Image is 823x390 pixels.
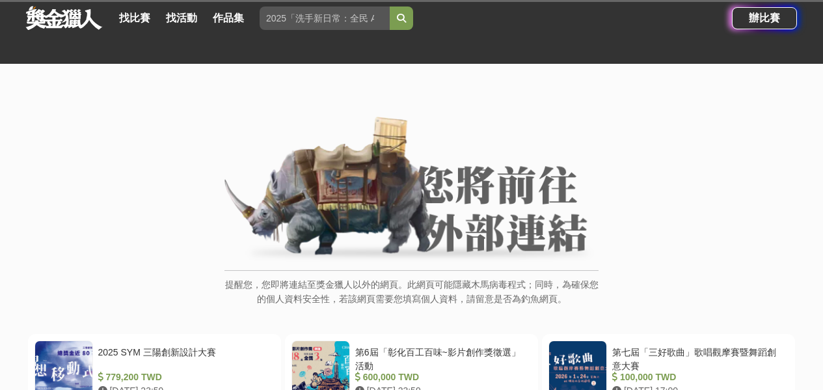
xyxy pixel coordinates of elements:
input: 2025「洗手新日常：全民 ALL IN」洗手歌全台徵選 [260,7,390,30]
div: 第6屆「彰化百工百味~影片創作獎徵選」活動 [355,346,526,370]
div: 100,000 TWD [612,370,783,384]
img: External Link Banner [224,117,599,264]
a: 找活動 [161,9,202,27]
div: 779,200 TWD [98,370,269,384]
div: 600,000 TWD [355,370,526,384]
div: 第七屆「三好歌曲」歌唱觀摩賽暨舞蹈創意大賽 [612,346,783,370]
a: 辦比賽 [732,7,797,29]
a: 作品集 [208,9,249,27]
p: 提醒您，您即將連結至獎金獵人以外的網頁。此網頁可能隱藏木馬病毒程式；同時，為確保您的個人資料安全性，若該網頁需要您填寫個人資料，請留意是否為釣魚網頁。 [224,277,599,320]
div: 2025 SYM 三陽創新設計大賽 [98,346,269,370]
a: 找比賽 [114,9,155,27]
